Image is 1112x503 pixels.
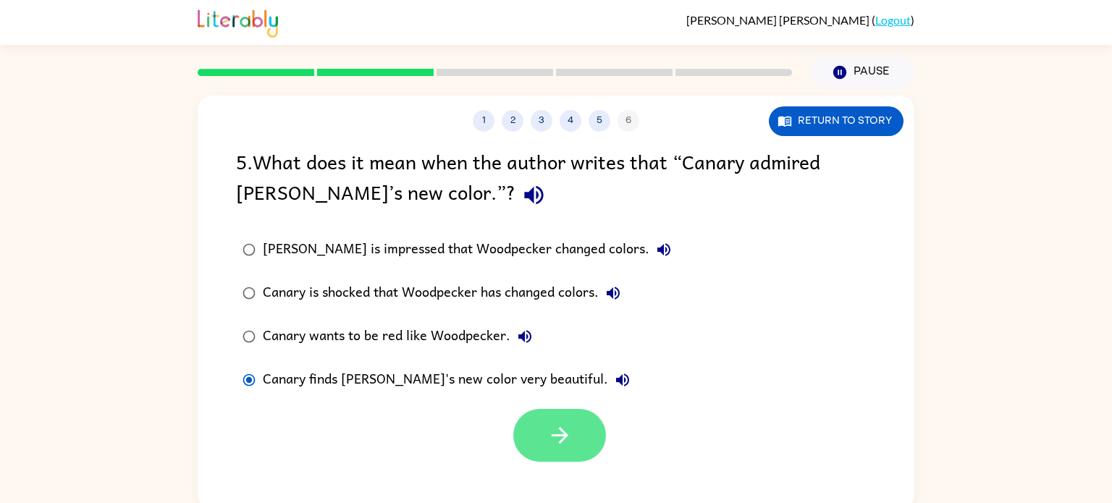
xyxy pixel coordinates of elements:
[510,322,539,351] button: Canary wants to be red like Woodpecker.
[502,110,523,132] button: 2
[875,13,911,27] a: Logout
[589,110,610,132] button: 5
[263,279,628,308] div: Canary is shocked that Woodpecker has changed colors.
[473,110,494,132] button: 1
[263,322,539,351] div: Canary wants to be red like Woodpecker.
[236,146,876,214] div: 5 . What does it mean when the author writes that “Canary admired [PERSON_NAME]’s new color.”?
[263,365,637,394] div: Canary finds [PERSON_NAME]'s new color very beautiful.
[599,279,628,308] button: Canary is shocked that Woodpecker has changed colors.
[198,6,278,38] img: Literably
[686,13,872,27] span: [PERSON_NAME] [PERSON_NAME]
[560,110,581,132] button: 4
[263,235,678,264] div: [PERSON_NAME] is impressed that Woodpecker changed colors.
[608,365,637,394] button: Canary finds [PERSON_NAME]'s new color very beautiful.
[686,13,914,27] div: ( )
[809,56,914,89] button: Pause
[769,106,903,136] button: Return to story
[531,110,552,132] button: 3
[649,235,678,264] button: [PERSON_NAME] is impressed that Woodpecker changed colors.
